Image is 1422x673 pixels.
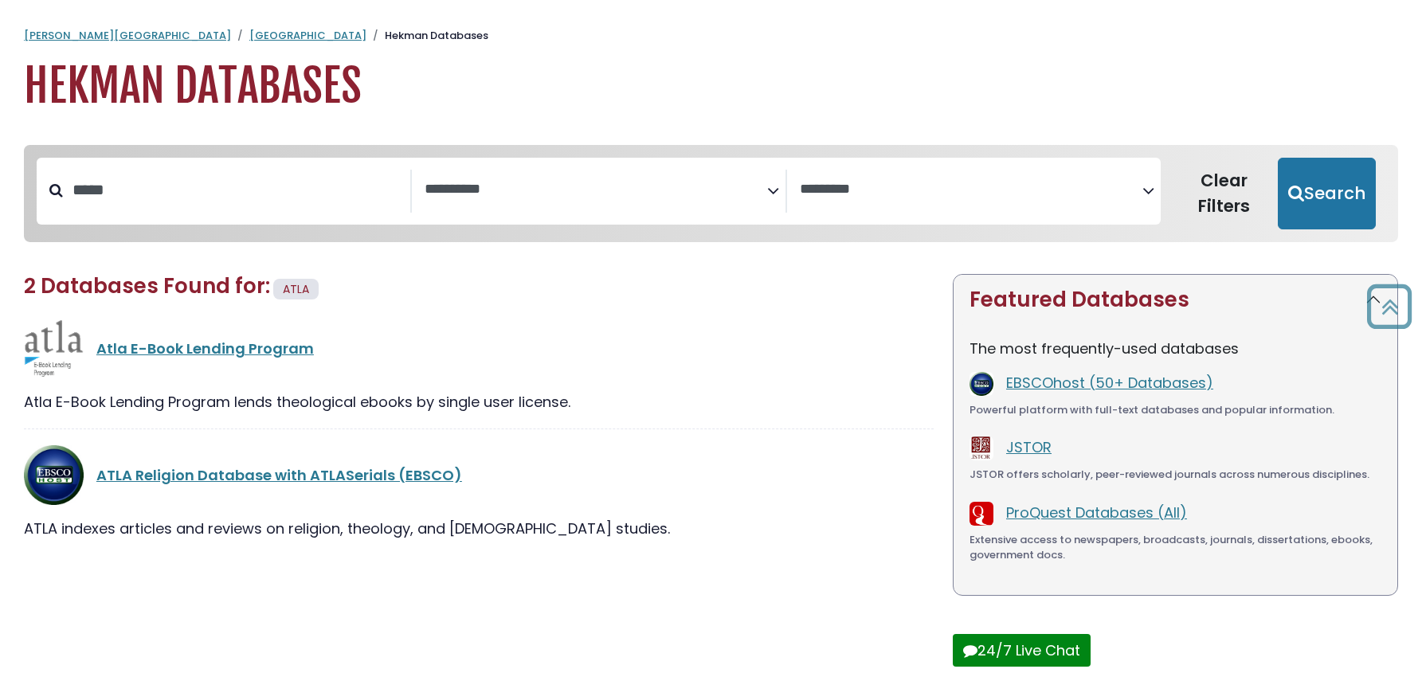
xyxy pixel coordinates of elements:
[1006,373,1213,393] a: EBSCOhost (50+ Databases)
[1361,292,1418,321] a: Back to Top
[283,281,309,297] span: ATLA
[63,177,410,203] input: Search database by title or keyword
[1278,158,1376,229] button: Submit for Search Results
[366,28,488,44] li: Hekman Databases
[1170,158,1278,229] button: Clear Filters
[249,28,366,43] a: [GEOGRAPHIC_DATA]
[24,518,934,539] div: ATLA indexes articles and reviews on religion, theology, and [DEMOGRAPHIC_DATA] studies.
[970,402,1381,418] div: Powerful platform with full-text databases and popular information.
[96,465,462,485] a: ATLA Religion Database with ATLASerials (EBSCO)
[24,28,231,43] a: [PERSON_NAME][GEOGRAPHIC_DATA]
[1006,437,1052,457] a: JSTOR
[24,272,270,300] span: 2 Databases Found for:
[24,145,1398,242] nav: Search filters
[24,391,934,413] div: Atla E-Book Lending Program lends theological ebooks by single user license.
[24,60,1398,113] h1: Hekman Databases
[1006,503,1187,522] a: ProQuest Databases (All)
[800,182,1142,198] textarea: Search
[970,338,1381,359] p: The most frequently-used databases
[96,338,314,358] a: Atla E-Book Lending Program
[24,28,1398,44] nav: breadcrumb
[953,634,1091,667] button: 24/7 Live Chat
[970,467,1381,483] div: JSTOR offers scholarly, peer-reviewed journals across numerous disciplines.
[425,182,767,198] textarea: Search
[970,532,1381,563] div: Extensive access to newspapers, broadcasts, journals, dissertations, ebooks, government docs.
[954,275,1397,325] button: Featured Databases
